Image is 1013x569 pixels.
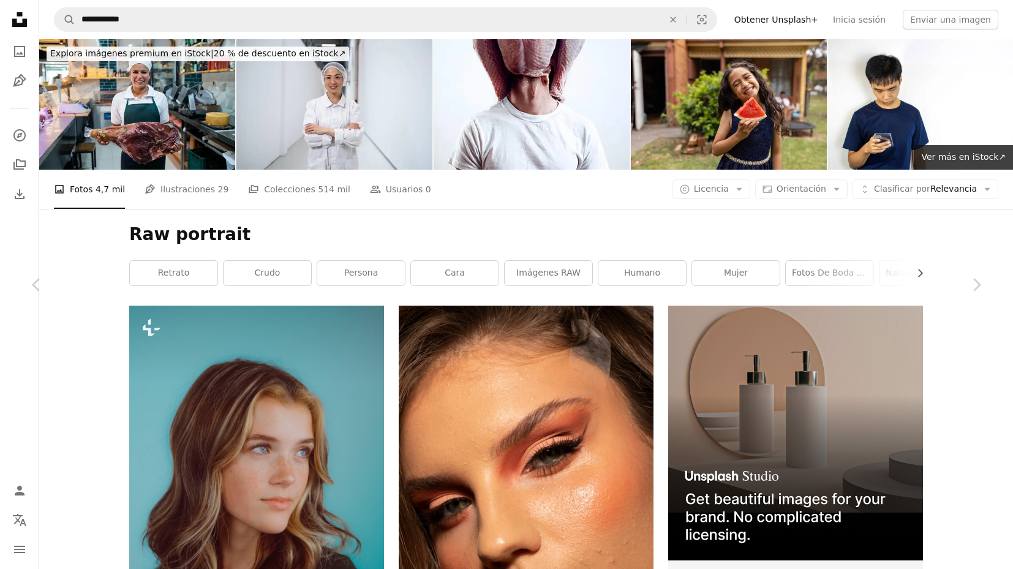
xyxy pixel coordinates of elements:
[940,226,1013,344] a: Siguiente
[777,184,826,194] span: Orientación
[434,39,630,170] img: Cabezal de Turquía
[786,261,873,285] a: fotos de boda crudas
[7,39,32,64] a: Fotos
[236,39,432,170] img: Retrato de un trabajador de una fábrica de alimentos con uniforme estéril.
[598,261,686,285] a: humano
[39,39,356,69] a: Explora imágenes premium en iStock|20 % de descuento en iStock↗
[874,183,977,195] span: Relevancia
[755,179,848,199] button: Orientación
[921,152,1006,162] span: Ver más en iStock ↗
[370,170,431,209] a: Usuarios 0
[692,261,780,285] a: mujer
[129,491,384,502] a: Una mujer con cabello largo y una camisa negra
[727,10,826,29] a: Obtener Unsplash+
[47,47,349,61] div: 20 % de descuento en iStock ↗
[39,39,235,170] img: Vendedora sosteniendo una pierna de jamón serrano en una tienda de delicatessen
[317,261,405,285] a: persona
[411,261,499,285] a: cara
[909,261,923,285] button: desplazar lista a la derecha
[7,182,32,206] a: Historial de descargas
[672,179,750,199] button: Licencia
[914,145,1013,170] a: Ver más en iStock↗
[399,491,653,502] a: Mujer con ojos marrones y ojos marrones
[903,10,998,29] button: Enviar una imagen
[874,184,930,194] span: Clasificar por
[145,170,228,209] a: Ilustraciones 29
[853,179,998,199] button: Clasificar porRelevancia
[879,261,967,285] a: Naturaleza en bruto
[687,8,717,31] button: Búsqueda visual
[668,306,923,560] img: file-1715714113747-b8b0561c490eimage
[224,261,311,285] a: crudo
[631,39,827,170] img: Retrato de una niña sonriente de las islas del Pacífico comiendo sandía en el patio trasero de su...
[826,10,893,29] a: Inicia sesión
[694,184,729,194] span: Licencia
[660,8,687,31] button: Borrar
[55,8,75,31] button: Buscar en Unsplash
[7,153,32,177] a: Colecciones
[129,224,923,246] h1: Raw portrait
[54,7,717,32] form: Encuentra imágenes en todo el sitio
[7,69,32,93] a: Ilustraciones
[217,183,228,196] span: 29
[426,183,431,196] span: 0
[7,508,32,532] button: Idioma
[7,537,32,562] button: Menú
[130,261,217,285] a: retrato
[248,170,350,209] a: Colecciones 514 mil
[505,261,592,285] a: Imágenes RAW
[318,183,350,196] span: 514 mil
[7,123,32,148] a: Explorar
[7,478,32,503] a: Iniciar sesión / Registrarse
[50,48,214,58] span: Explora imágenes premium en iStock |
